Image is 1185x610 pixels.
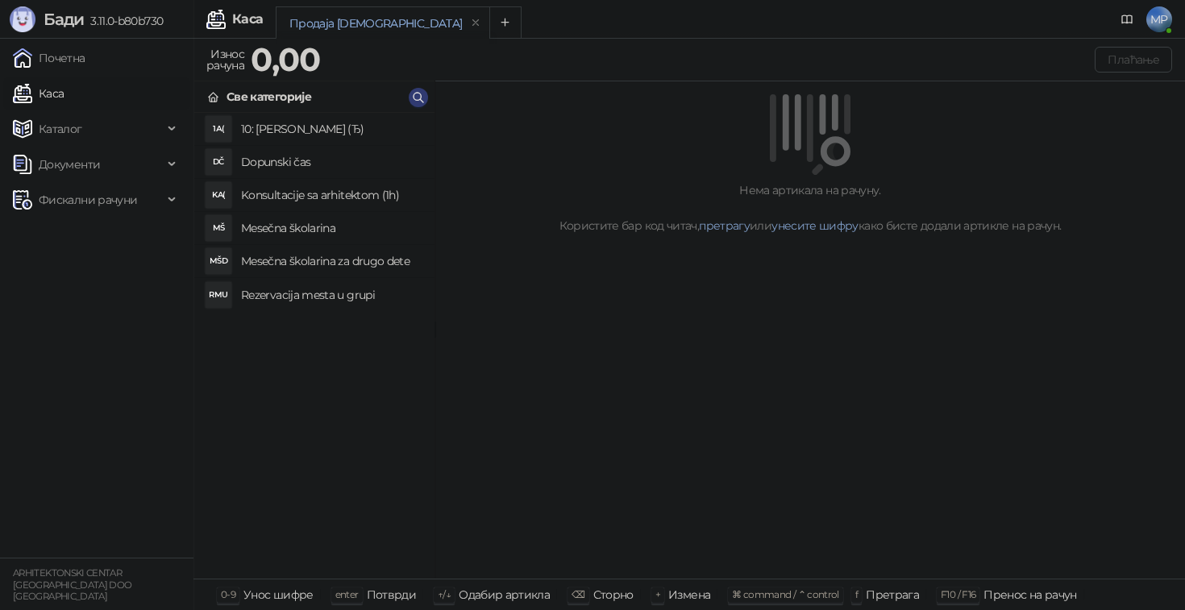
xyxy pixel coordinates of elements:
[459,584,550,605] div: Одабир артикла
[732,588,839,600] span: ⌘ command / ⌃ control
[668,584,710,605] div: Измена
[241,282,422,308] h4: Rezervacija mesta u grupi
[983,584,1076,605] div: Пренос на рачун
[13,567,132,602] small: ARHITEKTONSKI CENTAR [GEOGRAPHIC_DATA] DOO [GEOGRAPHIC_DATA]
[194,113,434,579] div: grid
[39,184,137,216] span: Фискални рачуни
[593,584,634,605] div: Сторно
[367,584,417,605] div: Потврди
[1114,6,1140,32] a: Документација
[241,182,422,208] h4: Konsultacije sa arhitektom (1h)
[771,218,859,233] a: унесите шифру
[84,14,163,28] span: 3.11.0-b80b730
[1095,47,1172,73] button: Плаћање
[206,215,231,241] div: MŠ
[289,15,462,32] div: Продаја [DEMOGRAPHIC_DATA]
[455,181,1166,234] div: Нема артикала на рачуну. Користите бар код читач, или како бисте додали артикле на рачун.
[438,588,451,600] span: ↑/↓
[206,116,231,142] div: 1А(
[206,149,231,175] div: DČ
[465,16,486,30] button: remove
[13,42,85,74] a: Почетна
[206,182,231,208] div: KA(
[699,218,750,233] a: претрагу
[221,588,235,600] span: 0-9
[232,13,263,26] div: Каса
[241,248,422,274] h4: Mesečna školarina za drugo dete
[227,88,311,106] div: Све категорије
[655,588,660,600] span: +
[489,6,522,39] button: Add tab
[44,10,84,29] span: Бади
[206,282,231,308] div: RMU
[866,584,919,605] div: Претрага
[206,248,231,274] div: MŠD
[1146,6,1172,32] span: MP
[941,588,975,600] span: F10 / F16
[13,77,64,110] a: Каса
[39,148,100,181] span: Документи
[241,215,422,241] h4: Mesečna školarina
[251,39,320,79] strong: 0,00
[335,588,359,600] span: enter
[10,6,35,32] img: Logo
[241,116,422,142] h4: 10: [PERSON_NAME] (Ђ)
[243,584,314,605] div: Унос шифре
[241,149,422,175] h4: Dopunski čas
[39,113,82,145] span: Каталог
[572,588,584,600] span: ⌫
[855,588,858,600] span: f
[203,44,247,76] div: Износ рачуна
